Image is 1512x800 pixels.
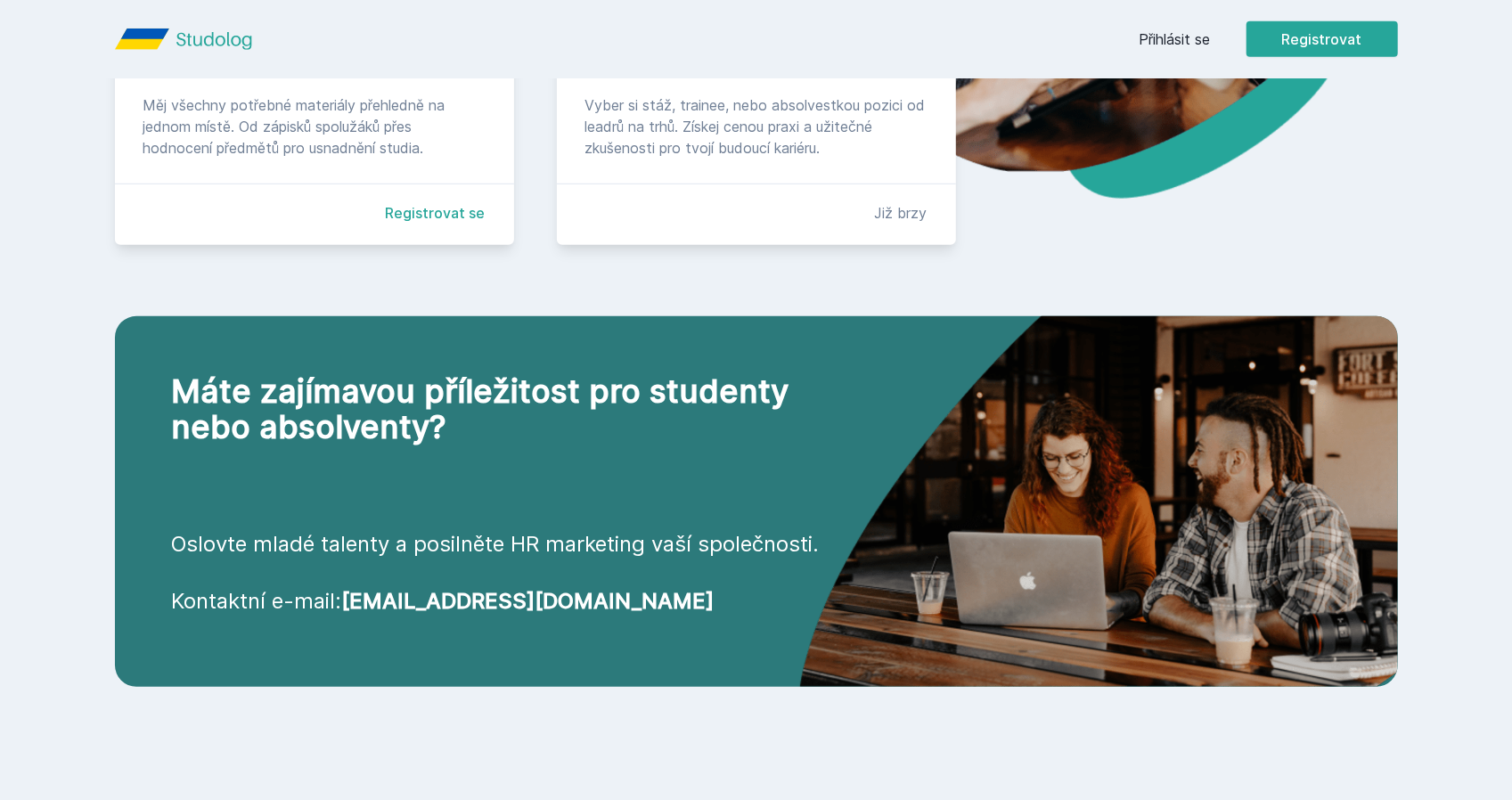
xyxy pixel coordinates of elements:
a: Registrovat se [386,202,486,224]
p: Kontaktní e-mail: [172,587,856,616]
button: Registrovat [1246,21,1398,57]
a: [EMAIL_ADDRESS][DOMAIN_NAME] [342,588,715,614]
div: Měj všechny potřebné materiály přehledně na jednom místě. Od zápisků spolužáků přes hodnocení pře... [143,94,486,159]
div: Vyber si stáž, trainee, nebo absolvestkou pozici od leadrů na trhů. Získej cenou praxi a užitečné... [585,94,928,159]
h2: Máte zajímavou příležitost pro studenty nebo absolventy? [172,373,856,445]
a: Přihlásit se [1140,29,1211,50]
p: Oslovte mladé talenty a posilněte HR marketing vaší společnosti. [172,530,856,559]
img: cta-hero.png [799,263,1398,687]
div: Již brzy [875,202,928,224]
